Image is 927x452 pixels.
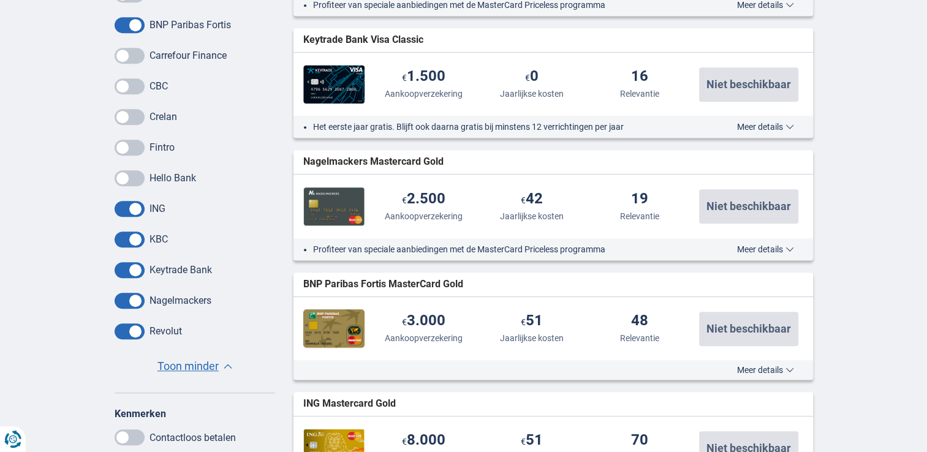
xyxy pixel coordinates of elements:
span: Meer details [737,245,794,254]
label: Fintro [149,141,175,153]
label: Contactloos betalen [149,432,236,443]
span: Nagelmackers Mastercard Gold [303,155,444,169]
label: KBC [149,233,168,245]
div: Relevantie [620,88,659,100]
div: 19 [631,191,648,208]
button: Niet beschikbaar [699,189,798,224]
span: € [525,73,530,83]
label: Keytrade Bank [149,264,212,276]
span: Toon minder [157,358,219,374]
img: Nagelmackers [303,187,365,226]
div: Aankoopverzekering [385,332,463,344]
span: Meer details [737,122,794,131]
button: Niet beschikbaar [699,312,798,346]
span: Niet beschikbaar [706,79,791,90]
button: Meer details [728,365,803,375]
div: 42 [521,191,543,208]
div: Aankoopverzekering [385,210,463,222]
span: € [402,437,407,446]
li: Profiteer van speciale aanbiedingen met de MasterCard Priceless programma [313,243,691,255]
label: Crelan [149,111,177,122]
div: 48 [631,313,648,330]
span: € [402,73,407,83]
span: BNP Paribas Fortis MasterCard Gold [303,277,463,292]
label: Revolut [149,325,182,337]
label: BNP Paribas Fortis [149,19,231,31]
span: ING Mastercard Gold [303,397,396,411]
span: € [521,437,526,446]
div: 16 [631,69,648,85]
img: BNP Paribas Fortis [303,309,365,348]
span: € [402,317,407,327]
div: 51 [521,313,543,330]
div: 3.000 [402,313,445,330]
button: Toon minder ▲ [154,358,236,375]
button: Meer details [728,244,803,254]
span: € [521,195,526,205]
div: Aankoopverzekering [385,88,463,100]
img: Keytrade Bank [303,65,365,104]
label: ING [149,203,165,214]
span: € [521,317,526,327]
label: Kenmerken [115,408,166,420]
div: Relevantie [620,210,659,222]
label: CBC [149,80,168,92]
div: Jaarlijkse kosten [500,210,564,222]
span: Meer details [737,366,794,374]
label: Hello Bank [149,172,196,184]
label: Carrefour Finance [149,50,227,61]
div: 51 [521,432,543,449]
button: Niet beschikbaar [699,67,798,102]
button: Meer details [728,122,803,132]
div: 8.000 [402,432,445,449]
div: 70 [631,432,648,449]
span: Keytrade Bank Visa Classic [303,33,423,47]
div: Jaarlijkse kosten [500,332,564,344]
div: 2.500 [402,191,445,208]
span: Niet beschikbaar [706,323,791,334]
span: € [402,195,407,205]
label: Nagelmackers [149,295,211,306]
span: Niet beschikbaar [706,201,791,212]
div: Relevantie [620,332,659,344]
span: Meer details [737,1,794,9]
div: 1.500 [402,69,445,85]
div: 0 [525,69,539,85]
div: Jaarlijkse kosten [500,88,564,100]
li: Het eerste jaar gratis. Blijft ook daarna gratis bij minstens 12 verrichtingen per jaar [313,121,691,133]
span: ▲ [224,364,232,369]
